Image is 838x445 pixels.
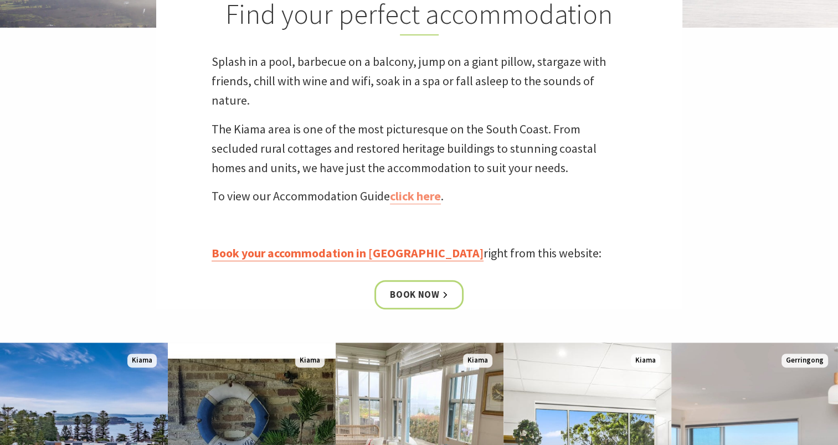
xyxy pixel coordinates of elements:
span: Gerringong [782,354,828,368]
p: right from this website: [212,244,627,263]
span: Kiama [463,354,492,368]
span: Kiama [127,354,157,368]
p: To view our Accommodation Guide . [212,187,627,206]
span: Kiama [295,354,325,368]
a: click here [390,188,441,204]
a: Book your accommodation in [GEOGRAPHIC_DATA] [212,245,484,261]
p: Splash in a pool, barbecue on a balcony, jump on a giant pillow, stargaze with friends, chill wit... [212,52,627,111]
a: Book now [374,280,464,309]
p: The Kiama area is one of the most picturesque on the South Coast. From secluded rural cottages an... [212,120,627,178]
span: Kiama [631,354,660,368]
